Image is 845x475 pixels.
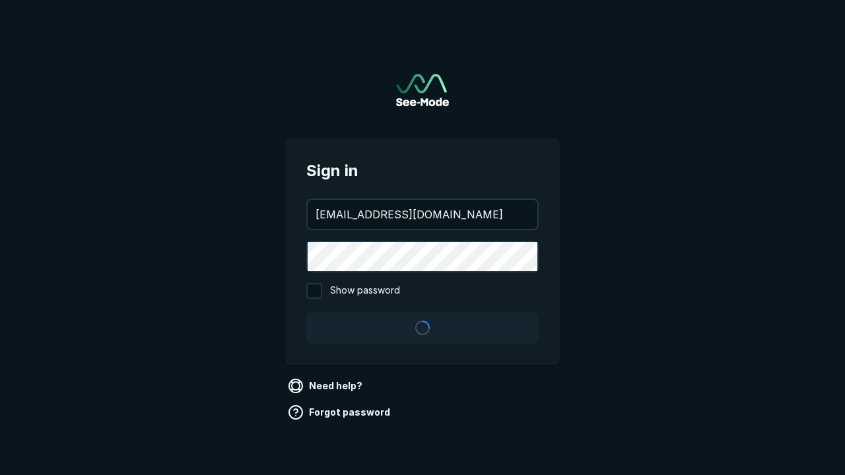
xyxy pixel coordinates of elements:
a: Go to sign in [396,74,449,106]
input: your@email.com [308,200,537,229]
a: Forgot password [285,402,395,423]
span: Show password [330,283,400,299]
a: Need help? [285,375,368,396]
span: Sign in [306,159,539,183]
img: See-Mode Logo [396,74,449,106]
